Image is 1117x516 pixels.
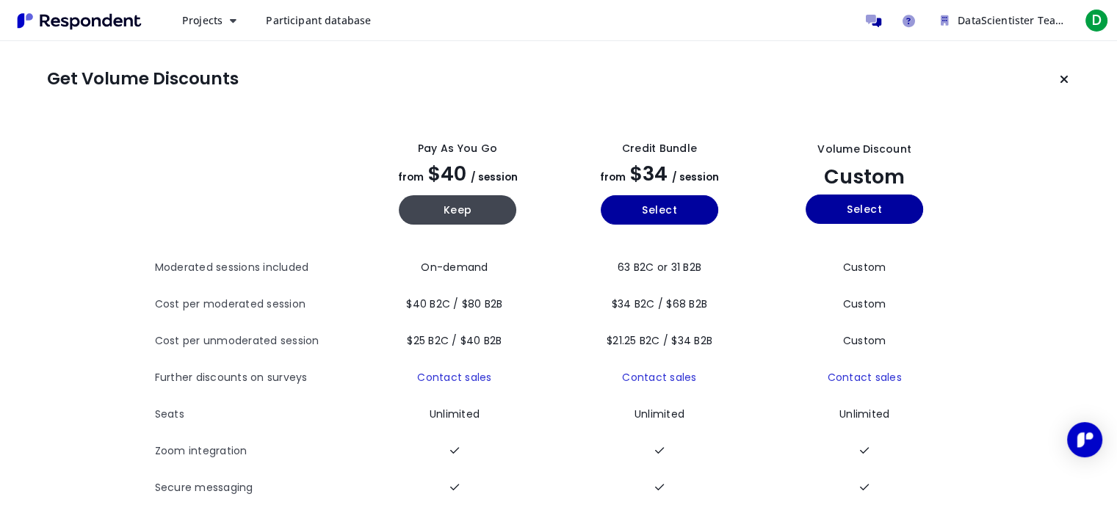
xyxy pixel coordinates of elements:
[618,260,701,275] span: 63 B2C or 31 B2B
[155,433,357,470] th: Zoom integration
[929,7,1076,34] button: DataScientister Team
[612,297,707,311] span: $34 B2C / $68 B2B
[958,13,1065,27] span: DataScientister Team
[155,323,357,360] th: Cost per unmoderated session
[806,195,923,224] button: Select yearly custom_static plan
[672,170,719,184] span: / session
[182,13,223,27] span: Projects
[155,286,357,323] th: Cost per moderated session
[47,69,239,90] h1: Get Volume Discounts
[155,396,357,433] th: Seats
[1067,422,1102,457] div: Open Intercom Messenger
[398,170,424,184] span: from
[622,141,697,156] div: Credit Bundle
[843,260,886,275] span: Custom
[827,370,901,385] a: Contact sales
[12,9,147,33] img: Respondent
[1085,9,1108,32] span: D
[155,250,357,286] th: Moderated sessions included
[155,360,357,396] th: Further discounts on surveys
[155,470,357,506] th: Secure messaging
[824,163,905,190] span: Custom
[600,170,626,184] span: from
[843,297,886,311] span: Custom
[407,333,502,348] span: $25 B2C / $40 B2B
[471,170,518,184] span: / session
[417,370,491,385] a: Contact sales
[622,370,696,385] a: Contact sales
[817,142,911,157] div: Volume Discount
[418,141,497,156] div: Pay as you go
[406,297,502,311] span: $40 B2C / $80 B2B
[430,407,480,421] span: Unlimited
[894,6,923,35] a: Help and support
[170,7,248,34] button: Projects
[421,260,488,275] span: On-demand
[635,407,684,421] span: Unlimited
[399,195,516,225] button: Keep current yearly payg plan
[858,6,888,35] a: Message participants
[266,13,371,27] span: Participant database
[607,333,712,348] span: $21.25 B2C / $34 B2B
[601,195,718,225] button: Select yearly basic plan
[630,160,668,187] span: $34
[839,407,889,421] span: Unlimited
[1049,65,1079,94] button: Keep current plan
[843,333,886,348] span: Custom
[428,160,466,187] span: $40
[1082,7,1111,34] button: D
[254,7,383,34] a: Participant database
